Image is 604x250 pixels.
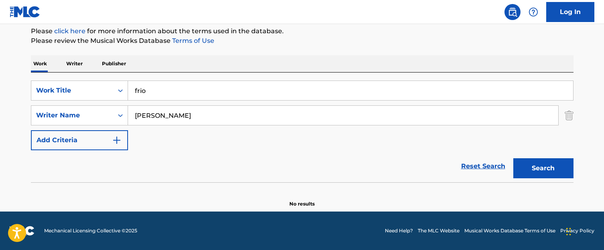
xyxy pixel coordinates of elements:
[565,105,573,125] img: Delete Criterion
[64,55,85,72] p: Writer
[464,227,555,234] a: Musical Works Database Terms of Use
[546,2,594,22] a: Log In
[560,227,594,234] a: Privacy Policy
[31,81,573,182] form: Search Form
[457,157,509,175] a: Reset Search
[10,226,35,236] img: logo
[31,36,573,46] p: Please review the Musical Works Database
[54,27,85,35] a: click here
[566,220,571,244] div: Drag
[44,227,137,234] span: Mechanical Licensing Collective © 2025
[508,7,517,17] img: search
[289,191,315,208] p: No results
[31,130,128,150] button: Add Criteria
[10,6,41,18] img: MLC Logo
[418,227,460,234] a: The MLC Website
[564,212,604,250] iframe: Chat Widget
[171,37,214,44] a: Terms of Use
[31,55,49,72] p: Work
[525,4,541,20] div: Help
[529,7,538,17] img: help
[31,26,573,36] p: Please for more information about the terms used in the database.
[112,135,122,145] img: 9d2ae6d4665cec9f34b9.svg
[36,111,108,120] div: Writer Name
[100,55,128,72] p: Publisher
[36,86,108,95] div: Work Title
[513,158,573,178] button: Search
[504,4,521,20] a: Public Search
[385,227,413,234] a: Need Help?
